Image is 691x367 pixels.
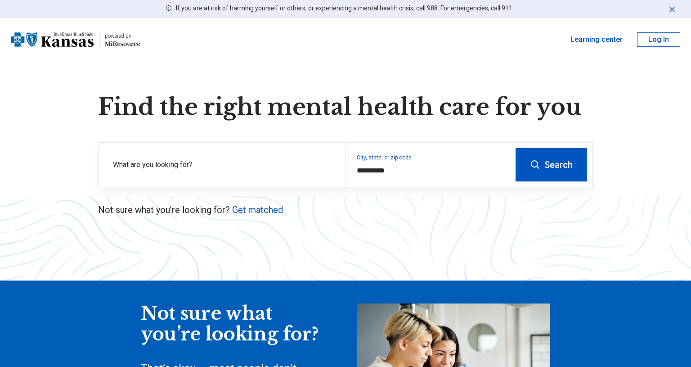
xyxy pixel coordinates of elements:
[516,148,587,181] button: Search
[637,32,680,47] button: Log In
[141,304,321,344] div: Not sure what you’re looking for?
[113,159,335,170] label: What are you looking for?
[11,29,140,50] a: Blue Cross Blue Shield Kansaspowered by
[232,204,283,215] a: Get matched
[105,32,140,40] div: powered by
[176,4,514,13] p: If you are at risk of harming yourself or others, or experiencing a mental health crisis, call 98...
[98,94,593,121] h1: Find the right mental health care for you
[11,29,94,50] img: Blue Cross Blue Shield Kansas
[98,204,593,216] p: Not sure what you’re looking for?
[668,4,677,14] button: Dismiss
[570,34,623,45] a: Learning center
